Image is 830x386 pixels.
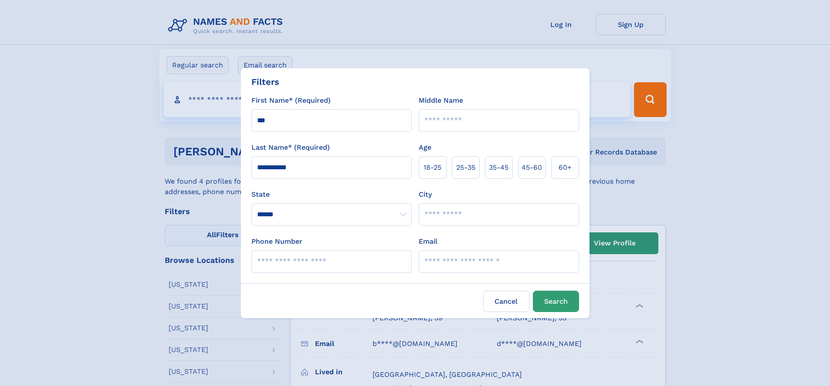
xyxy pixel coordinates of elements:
[522,162,542,173] span: 45‑60
[251,142,330,153] label: Last Name* (Required)
[423,162,441,173] span: 18‑25
[251,75,279,88] div: Filters
[419,236,437,247] label: Email
[419,142,431,153] label: Age
[251,95,331,106] label: First Name* (Required)
[419,95,463,106] label: Middle Name
[483,291,529,312] label: Cancel
[456,162,475,173] span: 25‑35
[559,162,572,173] span: 60+
[251,189,412,200] label: State
[419,189,432,200] label: City
[489,162,508,173] span: 35‑45
[533,291,579,312] button: Search
[251,236,302,247] label: Phone Number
